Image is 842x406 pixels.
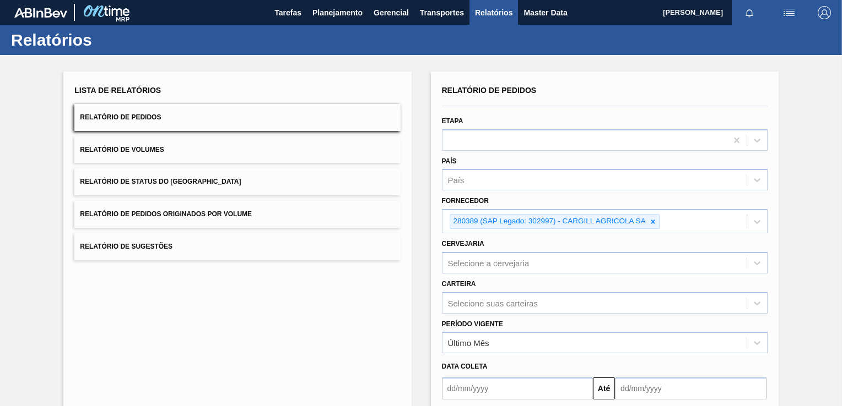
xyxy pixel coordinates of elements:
button: Relatório de Pedidos Originados por Volume [74,201,400,228]
input: dd/mm/yyyy [615,377,767,399]
label: Etapa [442,117,463,125]
span: Tarefas [274,6,301,19]
img: TNhmsLtSVTkK8tSr43FrP2fwEKptu5GPRR3wAAAABJRU5ErkJggg== [14,8,67,18]
span: Data coleta [442,363,488,370]
button: Relatório de Pedidos [74,104,400,131]
label: Carteira [442,280,476,288]
span: Master Data [523,6,567,19]
span: Lista de Relatórios [74,86,161,95]
label: Período Vigente [442,320,503,328]
h1: Relatórios [11,34,207,46]
span: Relatório de Pedidos Originados por Volume [80,210,252,218]
span: Relatório de Pedidos [80,113,161,121]
div: Selecione suas carteiras [448,298,538,308]
label: País [442,157,457,165]
button: Relatório de Sugestões [74,233,400,260]
label: Fornecedor [442,197,489,205]
img: userActions [782,6,796,19]
span: Gerencial [374,6,409,19]
span: Relatório de Volumes [80,146,164,153]
span: Relatórios [475,6,512,19]
span: Relatório de Sugestões [80,243,172,250]
img: Logout [818,6,831,19]
div: 280389 (SAP Legado: 302997) - CARGILL AGRICOLA SA [450,215,647,228]
div: País [448,175,465,185]
button: Notificações [732,5,767,20]
span: Relatório de Pedidos [442,86,537,95]
button: Relatório de Volumes [74,136,400,163]
span: Transportes [420,6,464,19]
div: Selecione a cervejaria [448,258,530,267]
button: Relatório de Status do [GEOGRAPHIC_DATA] [74,168,400,195]
span: Relatório de Status do [GEOGRAPHIC_DATA] [80,178,241,185]
button: Até [593,377,615,399]
label: Cervejaria [442,240,484,248]
span: Planejamento [312,6,363,19]
div: Último Mês [448,338,489,348]
input: dd/mm/yyyy [442,377,593,399]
